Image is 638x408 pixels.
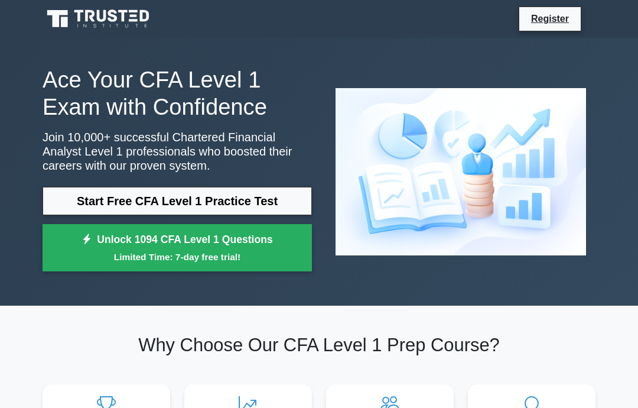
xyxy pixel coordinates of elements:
h1: Ace Your CFA Level 1 Exam with Confidence [43,66,312,121]
a: Start Free CFA Level 1 Practice Test [43,187,312,215]
p: Join 10,000+ successful Chartered Financial Analyst Level 1 professionals who boosted their caree... [43,130,312,173]
a: Register [524,11,576,26]
a: Unlock 1094 CFA Level 1 QuestionsLimited Time: 7-day free trial! [43,224,312,271]
h2: Why Choose Our CFA Level 1 Prep Course? [43,334,595,356]
img: Chartered Financial Analyst Level 1 Preview [326,79,595,264]
small: Limited Time: 7-day free trial! [57,250,297,264]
